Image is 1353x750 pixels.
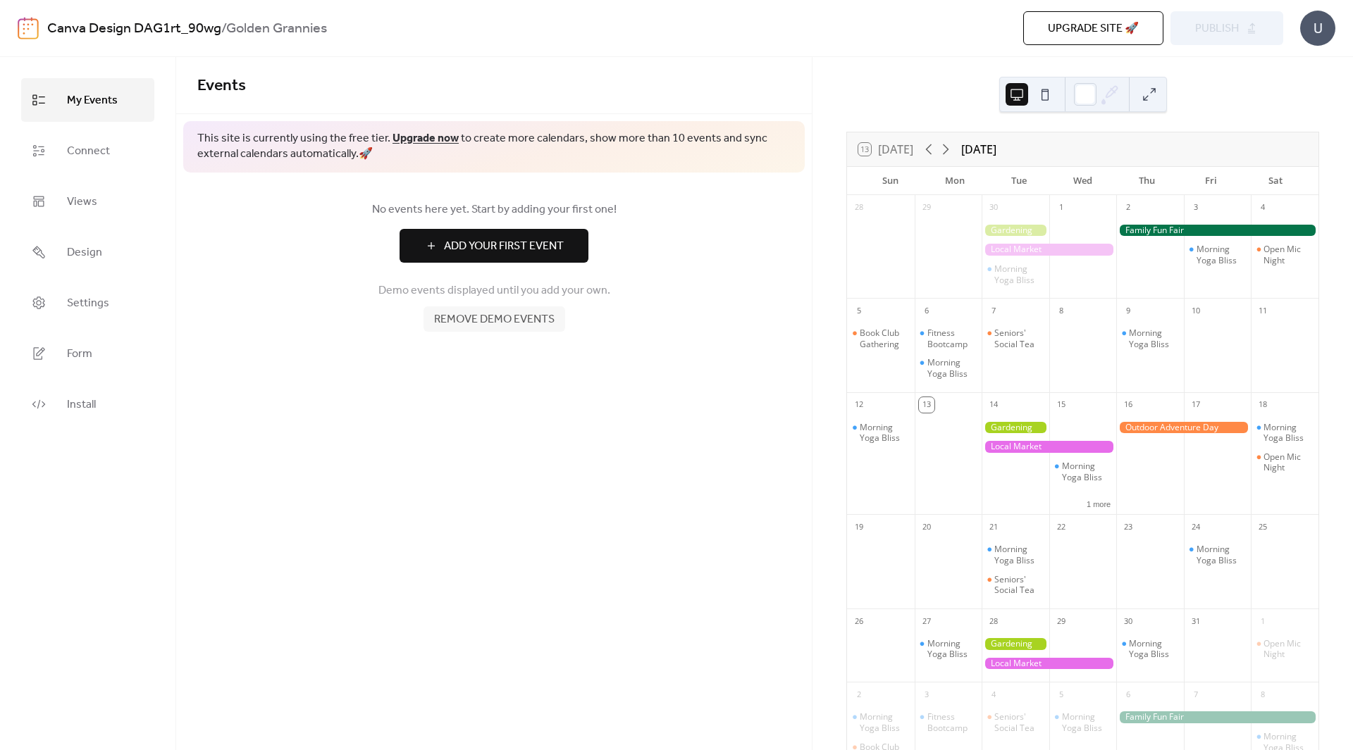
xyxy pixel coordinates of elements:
[927,711,977,733] div: Fitness Bootcamp
[986,519,1001,535] div: 21
[1062,711,1111,733] div: Morning Yoga Bliss
[67,394,96,416] span: Install
[1120,397,1136,413] div: 16
[1062,461,1111,482] div: Morning Yoga Bliss
[1120,687,1136,702] div: 6
[847,327,915,349] div: Book Club Gathering
[1054,303,1069,318] div: 8
[919,687,934,702] div: 3
[915,357,982,379] div: Morning Yoga Bliss
[994,263,1044,285] div: Morning Yoga Bliss
[919,303,934,318] div: 6
[982,711,1049,733] div: Seniors' Social Tea
[221,15,226,42] b: /
[851,613,867,629] div: 26
[1120,303,1136,318] div: 9
[18,17,39,39] img: logo
[1081,497,1116,509] button: 1 more
[1251,451,1318,473] div: Open Mic Night
[982,422,1049,434] div: Gardening Workshop
[1251,422,1318,444] div: Morning Yoga Bliss
[67,191,97,213] span: Views
[400,229,588,263] button: Add Your First Event
[1255,613,1271,629] div: 1
[1255,519,1271,535] div: 25
[986,397,1001,413] div: 14
[919,519,934,535] div: 20
[982,225,1049,237] div: Gardening Workshop
[1051,167,1115,195] div: Wed
[847,422,915,444] div: Morning Yoga Bliss
[1300,11,1335,46] div: U
[1188,200,1204,215] div: 3
[982,244,1116,256] div: Local Market
[197,131,791,163] span: This site is currently using the free tier. to create more calendars, show more than 10 events an...
[986,200,1001,215] div: 30
[1255,687,1271,702] div: 8
[1120,613,1136,629] div: 30
[927,638,977,660] div: Morning Yoga Bliss
[1184,244,1252,265] div: Morning Yoga Bliss
[961,141,996,158] div: [DATE]
[860,711,909,733] div: Morning Yoga Bliss
[1054,519,1069,535] div: 22
[915,327,982,349] div: Fitness Bootcamp
[994,544,1044,565] div: Morning Yoga Bliss
[1264,638,1313,660] div: Open Mic Night
[378,282,610,299] span: Demo events displayed until you add your own.
[982,574,1049,596] div: Seniors' Social Tea
[987,167,1051,195] div: Tue
[927,327,977,349] div: Fitness Bootcamp
[919,200,934,215] div: 29
[851,200,867,215] div: 28
[424,306,565,332] button: Remove demo events
[1120,519,1136,535] div: 23
[982,263,1049,285] div: Morning Yoga Bliss
[994,327,1044,349] div: Seniors' Social Tea
[1179,167,1243,195] div: Fri
[1255,200,1271,215] div: 4
[1054,613,1069,629] div: 29
[982,327,1049,349] div: Seniors' Social Tea
[982,441,1116,453] div: Local Market
[927,357,977,379] div: Morning Yoga Bliss
[982,544,1049,565] div: Morning Yoga Bliss
[1116,638,1184,660] div: Morning Yoga Bliss
[1129,327,1178,349] div: Morning Yoga Bliss
[67,292,109,315] span: Settings
[1023,11,1163,45] button: Upgrade site 🚀
[986,687,1001,702] div: 4
[197,70,246,101] span: Events
[994,574,1044,596] div: Seniors' Social Tea
[982,638,1049,650] div: Gardening Workshop
[21,332,154,375] a: Form
[1188,303,1204,318] div: 10
[851,519,867,535] div: 19
[434,311,555,328] span: Remove demo events
[986,303,1001,318] div: 7
[1188,519,1204,535] div: 24
[915,711,982,733] div: Fitness Bootcamp
[1197,244,1246,265] div: Morning Yoga Bliss
[922,167,987,195] div: Mon
[67,89,118,112] span: My Events
[1115,167,1179,195] div: Thu
[1243,167,1307,195] div: Sat
[21,78,154,122] a: My Events
[1120,200,1136,215] div: 2
[197,229,791,263] a: Add Your First Event
[1116,711,1318,723] div: Family Fun Fair
[67,242,102,264] span: Design
[1049,711,1117,733] div: Morning Yoga Bliss
[851,397,867,413] div: 12
[982,658,1116,670] div: Local Market
[21,281,154,325] a: Settings
[393,127,459,149] a: Upgrade now
[67,343,92,365] span: Form
[21,230,154,274] a: Design
[1188,613,1204,629] div: 31
[21,129,154,173] a: Connect
[851,687,867,702] div: 2
[986,613,1001,629] div: 28
[1129,638,1178,660] div: Morning Yoga Bliss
